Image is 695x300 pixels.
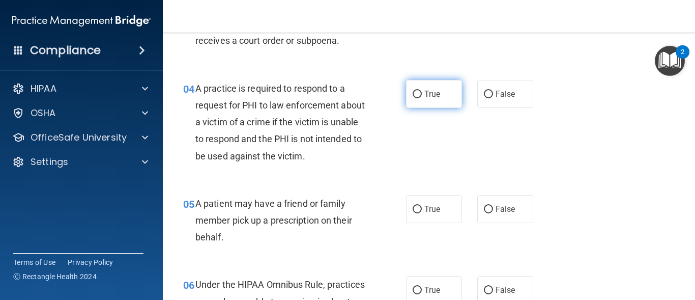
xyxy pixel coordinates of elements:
[484,206,493,213] input: False
[31,131,127,144] p: OfficeSafe University
[13,257,55,267] a: Terms of Use
[68,257,113,267] a: Privacy Policy
[12,156,148,168] a: Settings
[413,206,422,213] input: True
[496,285,515,295] span: False
[195,83,365,161] span: A practice is required to respond to a request for PHI to law enforcement about a victim of a cri...
[31,83,56,95] p: HIPAA
[424,89,440,99] span: True
[484,91,493,98] input: False
[681,52,684,65] div: 2
[12,131,148,144] a: OfficeSafe University
[12,107,148,119] a: OSHA
[413,91,422,98] input: True
[195,198,352,242] span: A patient may have a friend or family member pick up a prescription on their behalf.
[519,228,683,268] iframe: Drift Widget Chat Controller
[31,156,68,168] p: Settings
[183,198,194,210] span: 05
[655,46,685,76] button: Open Resource Center, 2 new notifications
[496,89,515,99] span: False
[12,11,151,31] img: PMB logo
[424,204,440,214] span: True
[13,271,97,282] span: Ⓒ Rectangle Health 2024
[484,287,493,294] input: False
[496,204,515,214] span: False
[413,287,422,294] input: True
[183,83,194,95] span: 04
[30,43,101,58] h4: Compliance
[31,107,56,119] p: OSHA
[424,285,440,295] span: True
[12,83,148,95] a: HIPAA
[183,279,194,291] span: 06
